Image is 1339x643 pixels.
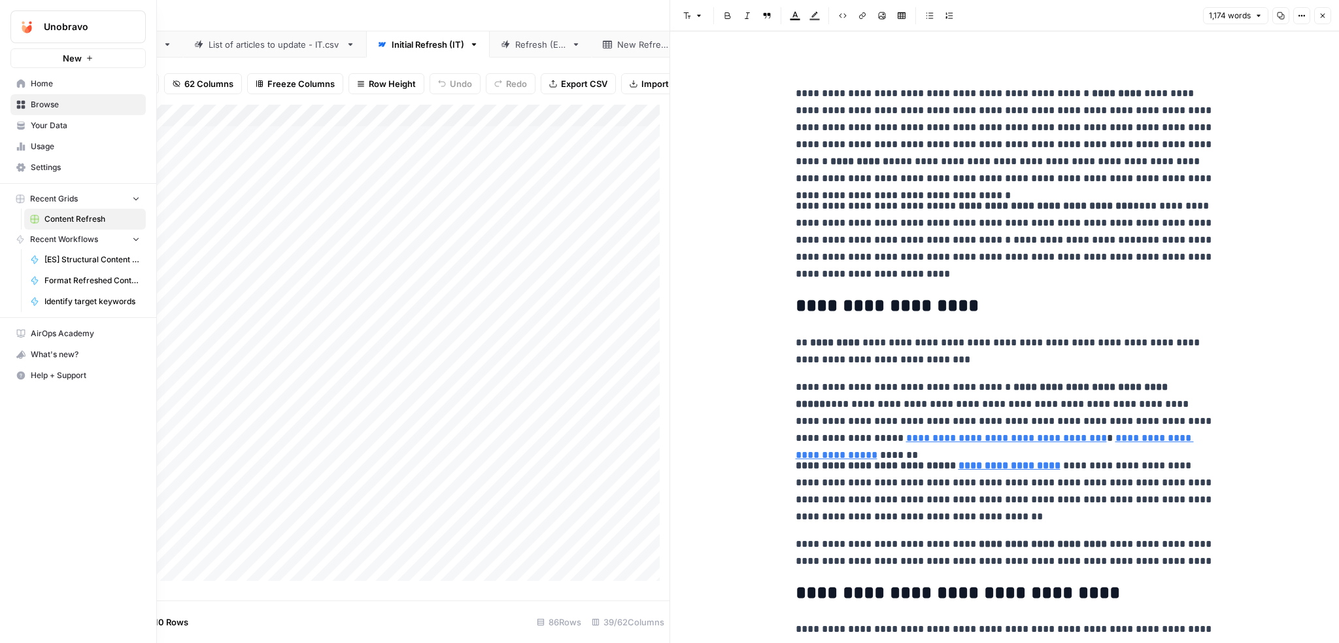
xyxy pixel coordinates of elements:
button: Recent Grids [10,189,146,209]
span: Unobravo [44,20,123,33]
a: Identify target keywords [24,291,146,312]
div: Refresh (ES) [515,38,566,51]
span: Home [31,78,140,90]
a: Home [10,73,146,94]
div: What's new? [11,345,145,364]
span: Format Refreshed Content [44,275,140,287]
a: List of articles to update - IT.csv [183,31,366,58]
span: Browse [31,99,140,111]
a: Settings [10,157,146,178]
span: Content Refresh [44,213,140,225]
span: 1,174 words [1209,10,1251,22]
button: Help + Support [10,365,146,386]
button: 1,174 words [1203,7,1268,24]
div: Initial Refresh (IT) [392,38,464,51]
button: New [10,48,146,68]
a: Initial Refresh (IT) [366,31,490,58]
div: New Refresh [617,38,670,51]
span: Your Data [31,120,140,131]
span: Redo [506,77,527,90]
span: Recent Workflows [30,234,98,245]
button: Freeze Columns [247,73,343,94]
button: What's new? [10,344,146,365]
span: Settings [31,162,140,173]
span: Import CSV [641,77,688,90]
div: 86 Rows [532,612,586,633]
button: Export CSV [541,73,616,94]
span: Identify target keywords [44,296,140,307]
span: New [63,52,82,65]
a: AirOps Academy [10,323,146,344]
span: Add 10 Rows [136,616,188,629]
button: Row Height [348,73,424,94]
a: Your Data [10,115,146,136]
button: Import CSV [621,73,697,94]
span: Row Height [369,77,416,90]
a: Format Refreshed Content [24,270,146,291]
span: Usage [31,141,140,152]
span: Export CSV [561,77,607,90]
span: 62 Columns [184,77,233,90]
span: Undo [450,77,472,90]
span: Recent Grids [30,193,78,205]
span: [ES] Structural Content Refresh [44,254,140,266]
img: Unobravo Logo [15,15,39,39]
a: Usage [10,136,146,157]
button: Recent Workflows [10,230,146,249]
a: Content Refresh [24,209,146,230]
a: [ES] Structural Content Refresh [24,249,146,270]
div: List of articles to update - IT.csv [209,38,341,51]
span: AirOps Academy [31,328,140,339]
button: 62 Columns [164,73,242,94]
button: Undo [430,73,481,94]
a: New Refresh [592,31,696,58]
span: Help + Support [31,370,140,381]
button: Redo [486,73,535,94]
button: Workspace: Unobravo [10,10,146,43]
a: Browse [10,94,146,115]
div: 39/62 Columns [586,612,669,633]
a: Refresh (ES) [490,31,592,58]
span: Freeze Columns [267,77,335,90]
